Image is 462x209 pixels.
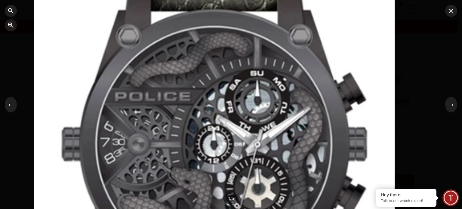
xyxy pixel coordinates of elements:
[381,198,432,204] p: Talk to our watch expert!
[223,193,239,204] div: 1 / 5
[445,97,457,112] button: →
[5,97,17,112] button: ←
[381,192,432,198] div: Hey there!
[442,189,459,206] div: Chat Widget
